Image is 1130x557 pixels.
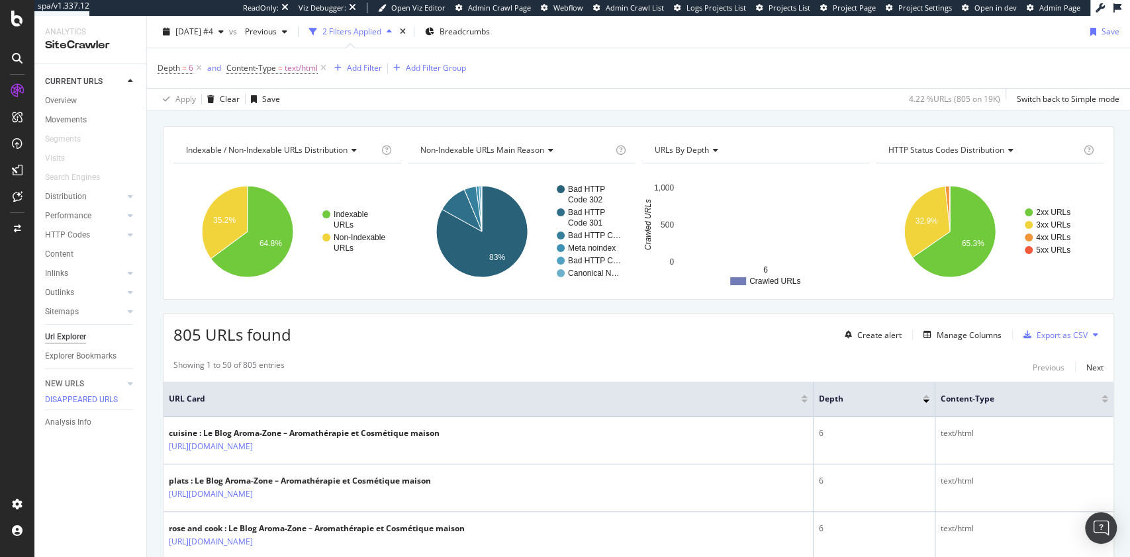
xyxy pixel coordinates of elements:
button: Export as CSV [1018,324,1088,345]
div: Add Filter [347,62,382,73]
div: 6 [819,475,930,487]
text: Canonical N… [568,269,619,278]
text: Bad HTTP [568,208,605,217]
a: Project Page [820,3,876,13]
span: Admin Page [1039,3,1080,13]
div: A chart. [642,174,867,289]
div: Showing 1 to 50 of 805 entries [173,359,285,375]
a: Movements [45,113,137,127]
a: Outlinks [45,286,124,300]
button: 2 Filters Applied [304,21,397,42]
span: = [182,62,187,73]
a: [URL][DOMAIN_NAME] [169,488,253,501]
span: Project Page [833,3,876,13]
div: Save [262,93,280,105]
a: Logs Projects List [674,3,746,13]
a: HTTP Codes [45,228,124,242]
span: 805 URLs found [173,323,291,345]
text: Bad HTTP C… [568,231,621,240]
span: Project Settings [898,3,952,13]
span: = [278,62,283,73]
div: text/html [941,523,1108,535]
span: Admin Crawl Page [468,3,531,13]
button: Clear [202,89,240,110]
div: DISAPPEARED URLS [45,394,118,406]
div: 6 [819,523,930,535]
text: 83% [489,253,505,262]
div: rose and cook : Le Blog Aroma-Zone – Aromathérapie et Cosmétique maison [169,523,465,535]
span: Logs Projects List [686,3,746,13]
button: [DATE] #4 [158,21,229,42]
text: Meta noindex [568,243,616,253]
div: CURRENT URLS [45,75,103,89]
div: times [397,25,408,38]
span: Breadcrumbs [440,26,490,37]
a: [URL][DOMAIN_NAME] [169,440,253,453]
div: Manage Columns [937,329,1002,341]
text: 1,000 [653,183,673,193]
div: Outlinks [45,286,74,300]
div: Previous [1033,362,1064,373]
a: Explorer Bookmarks [45,349,137,363]
a: Admin Page [1027,3,1080,13]
div: Segments [45,132,81,146]
text: URLs [334,243,353,253]
div: text/html [941,427,1108,439]
text: URLs [334,220,353,230]
div: Add Filter Group [406,62,466,73]
span: Open in dev [974,3,1017,13]
div: and [207,62,221,73]
a: Distribution [45,190,124,204]
a: Sitemaps [45,305,124,319]
svg: A chart. [408,174,632,289]
a: Inlinks [45,267,124,280]
text: 32.9% [916,216,938,226]
span: Projects List [769,3,810,13]
div: A chart. [876,174,1100,289]
span: Webflow [553,3,583,13]
span: Indexable / Non-Indexable URLs distribution [186,144,348,155]
h4: HTTP Status Codes Distribution [886,140,1081,161]
div: Open Intercom Messenger [1085,512,1117,544]
button: Next [1086,359,1104,375]
div: NEW URLS [45,377,84,391]
button: Manage Columns [918,327,1002,343]
span: 2025 Sep. 1st #4 [175,26,213,37]
button: Add Filter Group [388,60,466,76]
div: Content [45,247,73,261]
div: text/html [941,475,1108,487]
div: 2 Filters Applied [322,26,381,37]
h4: URLs by Depth [652,140,858,161]
a: Open in dev [962,3,1017,13]
button: Previous [240,21,293,42]
a: Admin Crawl Page [455,3,531,13]
text: 500 [660,220,673,230]
button: Switch back to Simple mode [1012,89,1119,110]
div: Search Engines [45,171,100,185]
div: A chart. [173,174,398,289]
a: Content [45,247,137,261]
button: Save [1085,21,1119,42]
button: Breadcrumbs [420,21,495,42]
a: Webflow [541,3,583,13]
span: Content-Type [226,62,276,73]
text: 35.2% [213,216,236,225]
text: 3xx URLs [1036,220,1070,230]
div: Viz Debugger: [299,3,346,13]
text: Bad HTTP [568,185,605,194]
a: Performance [45,209,124,223]
span: Depth [158,62,180,73]
div: Visits [45,151,65,165]
div: Overview [45,94,77,108]
div: Performance [45,209,91,223]
div: Clear [220,93,240,105]
a: Search Engines [45,171,113,185]
span: vs [229,26,240,37]
a: Url Explorer [45,330,137,344]
span: Previous [240,26,277,37]
span: text/html [285,59,318,77]
text: Crawled URLs [643,199,653,250]
a: Admin Crawl List [593,3,664,13]
text: 65.3% [962,239,984,248]
button: Previous [1033,359,1064,375]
